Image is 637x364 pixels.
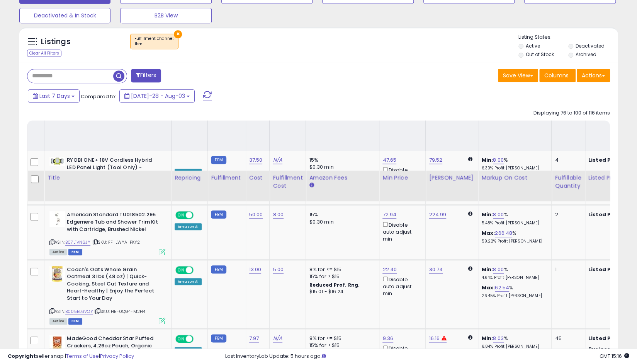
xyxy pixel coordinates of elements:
[555,335,579,342] div: 45
[382,166,420,188] div: Disable auto adjust min
[67,211,161,235] b: American Standard TU018502.295 Edgemere Tub and Shower Trim Kit with Cartridge, Brushed Nickel
[533,109,610,117] div: Displaying 76 to 100 of 116 items
[481,211,545,226] div: %
[131,69,161,82] button: Filters
[481,293,545,299] p: 26.45% Profit [PERSON_NAME]
[493,335,504,342] a: 8.03
[49,335,65,350] img: 411Za5RFmFL._SL40_.jpg
[68,249,82,255] span: FBM
[544,72,569,79] span: Columns
[481,266,493,273] b: Min:
[211,265,226,273] small: FBM
[382,174,422,182] div: Min Price
[588,156,623,164] b: Listed Price:
[175,223,202,230] div: Amazon AI
[134,36,174,47] span: Fulfillment channel :
[481,156,493,164] b: Min:
[41,36,71,47] h5: Listings
[555,211,579,218] div: 2
[481,284,495,291] b: Max:
[429,211,446,219] a: 224.99
[309,157,373,164] div: 15%
[176,336,186,342] span: ON
[273,156,282,164] a: N/A
[249,211,263,219] a: 50.00
[249,335,259,342] a: 7.97
[478,171,552,201] th: The percentage added to the cost of goods (COGS) that forms the calculator for Min & Max prices.
[481,239,545,244] p: 59.22% Profit [PERSON_NAME]
[134,41,174,47] div: fbm
[175,278,202,285] div: Amazon AI
[429,266,443,273] a: 30.74
[481,284,545,299] div: %
[588,266,623,273] b: Listed Price:
[39,92,70,100] span: Last 7 Days
[19,8,110,23] button: Deactivated & In Stock
[49,266,65,282] img: 51miyxwk2vL._SL40_.jpg
[576,43,605,49] label: Deactivated
[588,211,623,218] b: Listed Price:
[600,352,629,360] span: 2025-08-11 15:16 GMT
[498,69,538,82] button: Save View
[309,182,314,189] small: Amazon Fees.
[65,239,90,246] a: B07L1VN6JY
[67,266,161,304] b: Coach's Oats Whole Grain Oatmeal 3 lbs (48 oz) | Quick-Cooking, Steel Cut Texture and Heart-Healt...
[273,335,282,342] a: N/A
[481,211,493,218] b: Min:
[211,156,226,164] small: FBM
[119,89,195,103] button: [DATE]-28 - Aug-03
[526,51,554,58] label: Out of Stock
[481,275,545,280] p: 4.64% Profit [PERSON_NAME]
[518,34,618,41] p: Listing States:
[94,308,145,314] span: | SKU: HE-0QG4-M2H4
[176,267,186,273] span: ON
[175,174,204,182] div: Repricing
[192,267,205,273] span: OFF
[68,318,82,325] span: FBM
[577,69,610,82] button: Actions
[273,211,284,219] a: 8.00
[481,220,545,226] p: 5.48% Profit [PERSON_NAME]
[539,69,576,82] button: Columns
[225,353,629,360] div: Last InventoryLab Update: 5 hours ago.
[309,174,376,182] div: Amazon Fees
[382,335,393,342] a: 9.36
[382,220,420,243] div: Disable auto adjust min
[8,353,134,360] div: seller snap | |
[309,282,360,288] b: Reduced Prof. Rng.
[49,249,67,255] span: All listings currently available for purchase on Amazon
[481,266,545,280] div: %
[192,336,205,342] span: OFF
[555,266,579,273] div: 1
[429,335,440,342] a: 16.16
[65,308,93,315] a: B005EL6VOY
[211,334,226,342] small: FBM
[555,157,579,164] div: 4
[48,174,168,182] div: Title
[174,30,182,38] button: ×
[49,266,165,323] div: ASIN:
[493,211,504,219] a: 8.00
[49,211,65,227] img: 21NjaIbZbnL._SL40_.jpg
[495,284,509,292] a: 62.54
[481,174,548,182] div: Markup on Cost
[49,211,165,254] div: ASIN:
[429,156,442,164] a: 79.52
[382,156,396,164] a: 47.65
[131,92,185,100] span: [DATE]-28 - Aug-03
[211,174,242,182] div: Fulfillment
[382,266,397,273] a: 22.40
[66,352,99,360] a: Terms of Use
[249,174,267,182] div: Cost
[495,229,512,237] a: 266.48
[81,93,116,100] span: Compared to:
[27,50,61,57] div: Clear All Filters
[493,156,504,164] a: 8.00
[481,229,495,237] b: Max:
[576,51,596,58] label: Archived
[100,352,134,360] a: Privacy Policy
[309,266,373,273] div: 8% for <= $15
[429,174,475,182] div: [PERSON_NAME]
[309,164,373,171] div: $0.30 min
[211,210,226,219] small: FBM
